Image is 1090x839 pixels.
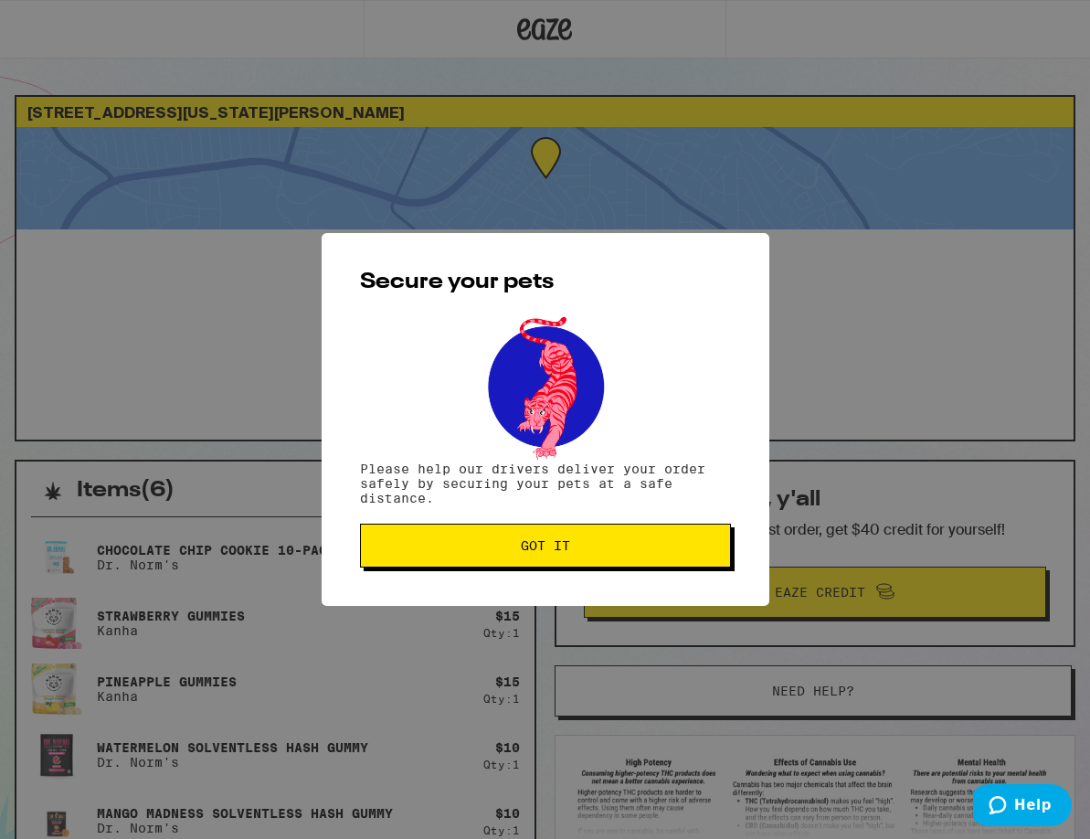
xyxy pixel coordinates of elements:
span: Got it [521,539,570,552]
img: pets [471,312,620,462]
button: Got it [360,524,731,568]
h2: Secure your pets [360,271,731,293]
p: Please help our drivers deliver your order safely by securing your pets at a safe distance. [360,462,731,505]
iframe: Opens a widget where you can find more information [973,784,1072,830]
